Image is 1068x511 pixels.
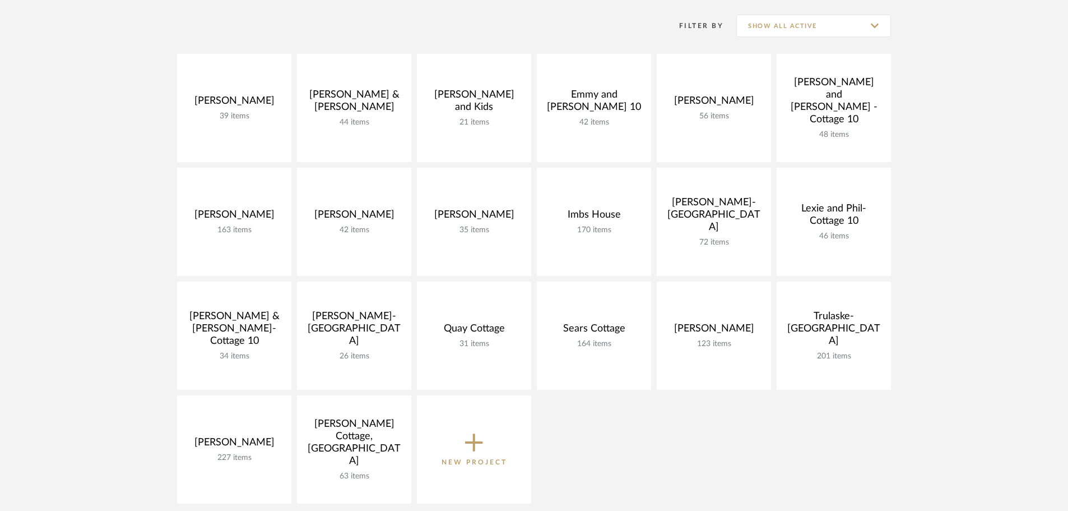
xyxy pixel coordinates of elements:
div: [PERSON_NAME] [306,209,402,225]
div: 35 items [426,225,522,235]
div: Trulaske-[GEOGRAPHIC_DATA] [786,310,882,352]
div: [PERSON_NAME]-[GEOGRAPHIC_DATA] [306,310,402,352]
div: 21 items [426,118,522,127]
div: 123 items [666,339,762,349]
div: 164 items [546,339,642,349]
div: 163 items [186,225,282,235]
div: [PERSON_NAME] [186,436,282,453]
div: 42 items [546,118,642,127]
div: [PERSON_NAME] & [PERSON_NAME]-Cottage 10 [186,310,282,352]
div: [PERSON_NAME] [426,209,522,225]
button: New Project [417,395,531,504]
div: 56 items [666,112,762,121]
p: New Project [442,457,507,468]
div: 34 items [186,352,282,361]
div: 201 items [786,352,882,361]
div: [PERSON_NAME] [186,209,282,225]
div: [PERSON_NAME]- [GEOGRAPHIC_DATA] [666,196,762,238]
div: 31 items [426,339,522,349]
div: Imbs House [546,209,642,225]
div: 170 items [546,225,642,235]
div: [PERSON_NAME] [186,95,282,112]
div: Sears Cottage [546,323,642,339]
div: 26 items [306,352,402,361]
div: [PERSON_NAME] [666,323,762,339]
div: 44 items [306,118,402,127]
div: Filter By [665,20,723,31]
div: Lexie and Phil-Cottage 10 [786,202,882,232]
div: Emmy and [PERSON_NAME] 10 [546,89,642,118]
div: 227 items [186,453,282,463]
div: [PERSON_NAME] and [PERSON_NAME] -Cottage 10 [786,76,882,130]
div: Quay Cottage [426,323,522,339]
div: 72 items [666,238,762,247]
div: 48 items [786,130,882,140]
div: [PERSON_NAME] & [PERSON_NAME] [306,89,402,118]
div: [PERSON_NAME] and Kids [426,89,522,118]
div: [PERSON_NAME] [666,95,762,112]
div: [PERSON_NAME] Cottage, [GEOGRAPHIC_DATA] [306,418,402,472]
div: 42 items [306,225,402,235]
div: 46 items [786,232,882,241]
div: 63 items [306,472,402,481]
div: 39 items [186,112,282,121]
